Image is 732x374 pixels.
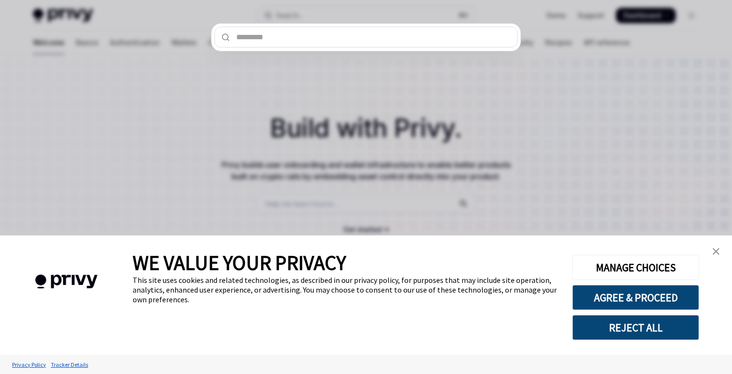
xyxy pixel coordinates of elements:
img: close banner [713,248,719,255]
span: WE VALUE YOUR PRIVACY [133,250,346,275]
div: This site uses cookies and related technologies, as described in our privacy policy, for purposes... [133,275,558,304]
a: close banner [706,242,726,261]
button: MANAGE CHOICES [572,255,699,280]
button: AGREE & PROCEED [572,285,699,310]
img: company logo [15,261,118,303]
a: Privacy Policy [10,356,48,373]
a: Tracker Details [48,356,91,373]
button: REJECT ALL [572,315,699,340]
